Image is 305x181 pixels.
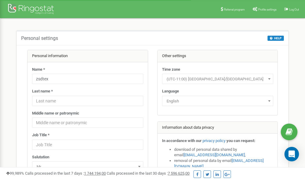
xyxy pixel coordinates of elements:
li: download of personal data shared by email , [174,147,273,158]
input: Name [32,74,143,84]
input: Job Title [32,140,143,150]
span: 99,989% [6,171,24,176]
span: Mr. [32,161,143,172]
div: Other settings [157,50,278,62]
li: removal of personal data by email , [174,158,273,169]
label: Name * [32,67,45,73]
u: 7 596 625,00 [168,171,190,176]
label: Salutation [32,154,49,160]
span: Referral program [224,8,245,11]
span: Profile settings [258,8,277,11]
label: Last name * [32,89,53,94]
button: HELP [268,36,284,41]
span: Log Out [289,8,299,11]
label: Language [162,89,179,94]
label: Time zone [162,67,180,73]
span: English [164,97,271,105]
a: [EMAIL_ADDRESS][DOMAIN_NAME] [183,153,245,157]
input: Last name [32,96,143,106]
label: Job Title * [32,132,50,138]
strong: you can request: [226,138,255,143]
h5: Personal settings [21,36,58,41]
a: privacy policy [203,138,226,143]
strong: In accordance with our [162,138,202,143]
div: Open Intercom Messenger [284,147,299,161]
span: Calls processed in the last 7 days : [25,171,106,176]
span: Mr. [34,163,141,171]
input: Middle name or patronymic [32,118,143,128]
span: English [162,96,273,106]
label: Middle name or patronymic [32,111,79,116]
div: Information about data privacy [157,122,278,134]
span: (UTC-11:00) Pacific/Midway [164,75,271,83]
span: Calls processed in the last 30 days : [107,171,190,176]
u: 1 744 194,00 [84,171,106,176]
span: (UTC-11:00) Pacific/Midway [162,74,273,84]
div: Personal information [28,50,148,62]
